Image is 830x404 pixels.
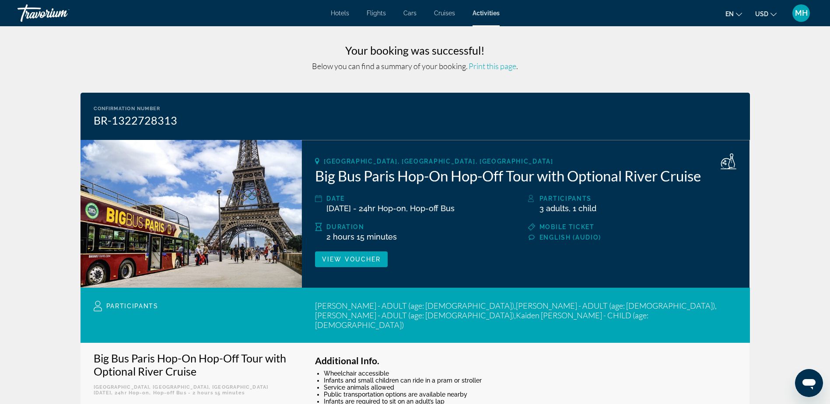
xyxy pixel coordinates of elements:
[795,9,808,17] span: MH
[326,204,455,213] span: [DATE] - 24hr Hop-on, Hop-off Bus
[539,204,544,213] span: 3
[315,251,388,267] button: View Voucher
[326,222,524,232] div: Duration
[755,10,768,17] span: USD
[469,61,518,71] span: .
[106,303,158,310] span: Participants
[322,256,381,263] span: View Voucher
[434,10,455,17] a: Cruises
[331,10,349,17] a: Hotels
[403,10,417,17] a: Cars
[324,384,736,391] li: Service animals allowed
[315,356,736,366] h3: Additional Info.
[469,61,516,71] span: Print this page
[94,106,177,111] div: Confirmation Number
[539,232,737,243] div: English (AUDIO)
[81,140,302,288] img: Big Bus Paris Hop-On Hop-Off Tour with Optional River Cruise
[755,7,777,20] button: Change currency
[790,4,812,22] button: User Menu
[367,10,386,17] a: Flights
[94,390,289,396] p: [DATE], 24hr Hop-on, Hop-off Bus - 2 hours 15 minutes
[324,377,736,384] li: Infants and small children can ride in a pram or stroller
[312,61,468,71] span: Below you can find a summary of your booking.
[578,204,596,213] span: Child
[725,7,742,20] button: Change language
[539,193,737,204] div: Participants
[539,223,595,230] span: Mobile ticket
[326,193,524,204] div: Date
[94,114,177,127] div: BR-1322728313
[569,204,576,213] span: , 1
[81,44,750,57] h3: Your booking was successful!
[311,301,736,330] div: [PERSON_NAME] - ADULT (age: [DEMOGRAPHIC_DATA]) , [PERSON_NAME] - ADULT (age: [DEMOGRAPHIC_DATA])...
[473,10,500,17] a: Activities
[324,370,736,377] li: Wheelchair accessible
[94,384,289,390] p: [GEOGRAPHIC_DATA], [GEOGRAPHIC_DATA], [GEOGRAPHIC_DATA]
[324,391,736,398] li: Public transportation options are available nearby
[315,167,736,185] h2: Big Bus Paris Hop-On Hop-Off Tour with Optional River Cruise
[324,158,553,165] span: [GEOGRAPHIC_DATA], [GEOGRAPHIC_DATA], [GEOGRAPHIC_DATA]
[18,2,105,24] a: Travorium
[94,352,289,378] h3: Big Bus Paris Hop-On Hop-Off Tour with Optional River Cruise
[795,369,823,397] iframe: Button to launch messaging window
[326,232,397,241] span: 2 hours 15 minutes
[725,10,734,17] span: en
[546,204,569,213] span: Adults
